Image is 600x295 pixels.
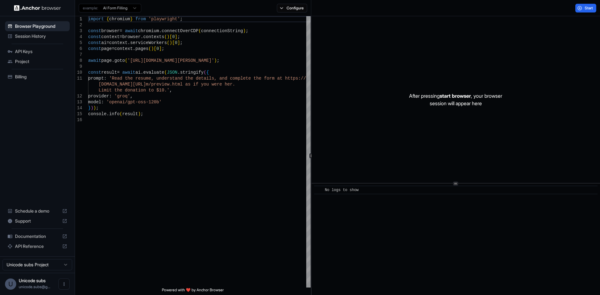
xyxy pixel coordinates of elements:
[180,17,182,22] span: ;
[5,31,70,41] div: Session History
[172,40,175,45] span: [
[167,40,169,45] span: (
[440,93,471,99] span: start browser
[88,46,101,51] span: const
[127,40,130,45] span: .
[15,243,60,249] span: API Reference
[15,233,60,239] span: Documentation
[162,46,164,51] span: ;
[5,241,70,251] div: API Reference
[127,58,214,63] span: '[URL][DOMAIN_NAME][PERSON_NAME]'
[180,70,204,75] span: stringify
[112,46,114,51] span: =
[217,58,219,63] span: ;
[75,93,82,99] div: 12
[159,28,162,33] span: .
[162,288,224,295] span: Powered with ❤️ by Anchor Browser
[317,187,320,193] span: ​
[88,34,101,39] span: const
[175,34,177,39] span: ]
[14,5,61,11] img: Anchor Logo
[58,278,70,290] button: Open menu
[277,4,307,12] button: Configure
[101,40,107,45] span: ai
[15,58,67,65] span: Project
[75,28,82,34] div: 3
[5,278,16,290] div: U
[75,58,82,64] div: 8
[112,58,114,63] span: .
[109,40,127,45] span: context
[177,40,180,45] span: ]
[154,46,156,51] span: [
[93,106,96,111] span: )
[5,57,70,66] div: Project
[206,70,209,75] span: {
[162,28,198,33] span: connectOverCDP
[109,111,120,116] span: info
[107,100,162,105] span: 'openai/gpt-oss-120b'
[99,82,146,87] span: [DOMAIN_NAME][URL]
[117,70,119,75] span: =
[88,70,101,75] span: const
[96,106,98,111] span: ;
[143,70,164,75] span: evaluate
[143,34,164,39] span: contexts
[88,111,107,116] span: console
[5,47,70,57] div: API Keys
[88,40,101,45] span: const
[135,70,141,75] span: ai
[5,206,70,216] div: Schedule a demo
[133,46,135,51] span: .
[169,40,172,45] span: )
[19,278,46,283] span: Unicode subs
[5,231,70,241] div: Documentation
[88,100,101,105] span: model
[107,40,109,45] span: =
[180,40,182,45] span: ;
[88,28,101,33] span: const
[167,34,169,39] span: )
[177,70,180,75] span: .
[141,111,143,116] span: ;
[15,74,67,80] span: Billing
[75,46,82,52] div: 6
[104,76,106,81] span: :
[240,76,306,81] span: lete the form at https://
[148,46,151,51] span: (
[75,76,82,81] div: 11
[75,105,82,111] div: 14
[122,34,141,39] span: browser
[585,6,593,11] span: Start
[151,46,154,51] span: )
[120,28,122,33] span: =
[15,208,60,214] span: Schedule a demo
[5,72,70,82] div: Billing
[75,52,82,58] div: 7
[109,76,240,81] span: 'Read the resume, understand the details, and comp
[198,28,201,33] span: (
[172,34,175,39] span: 0
[575,4,596,12] button: Start
[167,70,177,75] span: JSON
[156,46,159,51] span: 0
[130,94,132,99] span: ,
[114,46,133,51] span: context
[75,22,82,28] div: 2
[15,48,67,55] span: API Keys
[15,218,60,224] span: Support
[246,28,248,33] span: ;
[5,216,70,226] div: Support
[125,58,127,63] span: (
[159,46,162,51] span: ]
[91,106,93,111] span: )
[120,111,122,116] span: (
[130,17,132,22] span: }
[164,70,167,75] span: (
[175,40,177,45] span: 0
[101,34,120,39] span: context
[164,34,167,39] span: (
[122,111,138,116] span: result
[15,23,67,29] span: Browser Playground
[75,117,82,123] div: 16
